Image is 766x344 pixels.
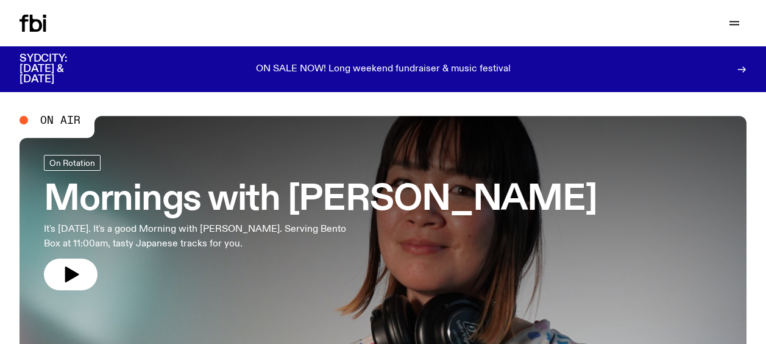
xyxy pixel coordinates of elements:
span: On Rotation [49,159,95,168]
h3: SYDCITY: [DATE] & [DATE] [20,54,98,85]
h3: Mornings with [PERSON_NAME] [44,183,597,217]
span: On Air [40,115,80,126]
a: On Rotation [44,155,101,171]
a: Mornings with [PERSON_NAME]It's [DATE]. It's a good Morning with [PERSON_NAME]. Serving Bento Box... [44,155,597,290]
p: ON SALE NOW! Long weekend fundraiser & music festival [256,64,511,75]
p: It's [DATE]. It's a good Morning with [PERSON_NAME]. Serving Bento Box at 11:00am, tasty Japanese... [44,222,356,251]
